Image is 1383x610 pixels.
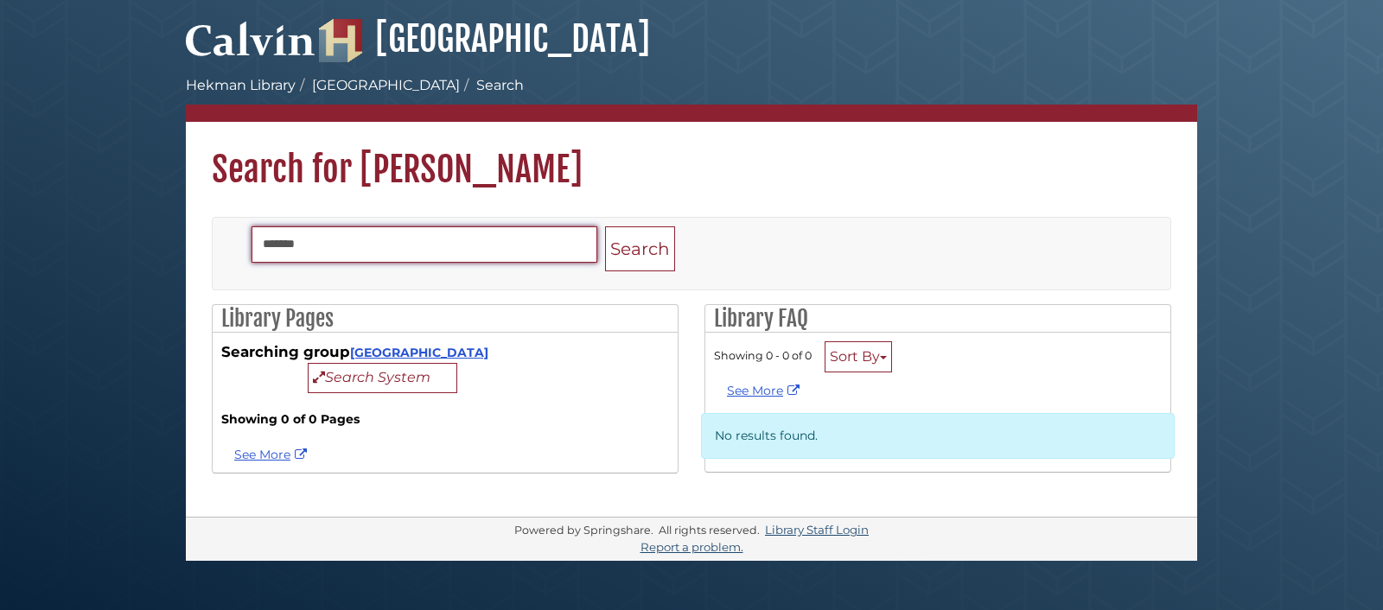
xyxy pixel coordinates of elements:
button: Search System [308,363,457,393]
strong: Showing 0 of 0 Pages [221,410,669,429]
img: Calvin [186,14,315,62]
a: [GEOGRAPHIC_DATA] [319,17,650,60]
a: Library Staff Login [765,523,869,537]
a: [GEOGRAPHIC_DATA] [312,77,460,93]
h2: Library FAQ [705,305,1170,333]
a: Report a problem. [641,540,743,554]
nav: breadcrumb [186,75,1197,122]
a: See more denhoed results [234,447,311,462]
button: Search [605,226,675,272]
h2: Library Pages [213,305,678,333]
p: No results found. [701,413,1175,459]
span: Showing 0 - 0 of 0 [714,349,812,362]
a: Calvin University [186,40,315,55]
a: [GEOGRAPHIC_DATA] [350,345,488,360]
button: Sort By [825,341,892,372]
div: All rights reserved. [656,524,762,537]
div: Searching group [221,341,669,393]
div: Powered by Springshare. [512,524,656,537]
img: Hekman Library Logo [319,19,362,62]
a: Hekman Library [186,77,296,93]
li: Search [460,75,524,96]
a: See More [727,383,804,398]
h1: Search for [PERSON_NAME] [186,122,1197,191]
